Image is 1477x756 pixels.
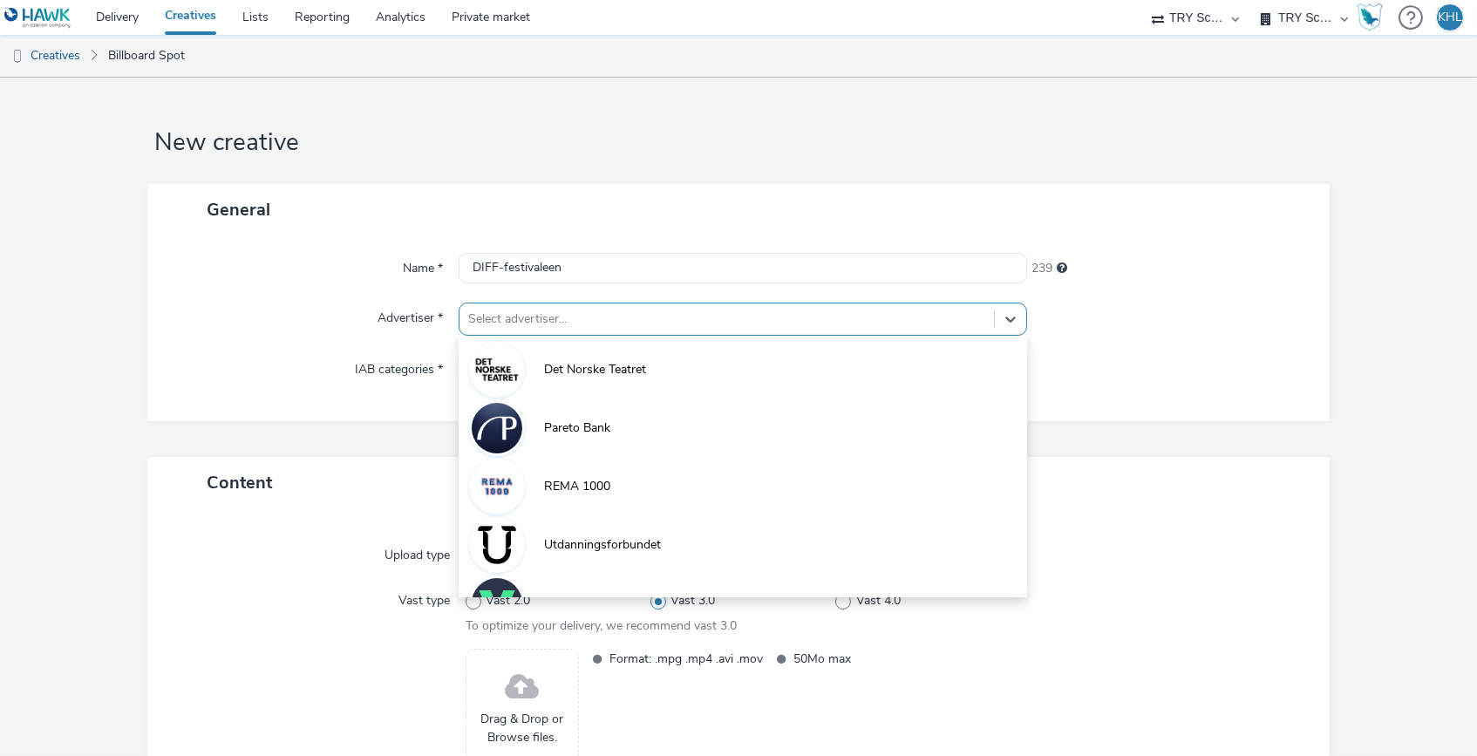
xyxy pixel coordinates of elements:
[1357,3,1390,31] a: Hawk Academy
[544,595,569,612] span: Vibb
[459,253,1028,283] input: Name
[207,471,272,494] span: Content
[391,585,457,610] label: Vast type
[207,198,270,221] span: General
[1057,260,1067,277] div: Maximum 255 characters
[472,520,522,570] img: Utdanningsforbundet
[544,536,661,554] span: Utdanningsforbundet
[396,253,450,277] label: Name *
[4,7,71,29] img: undefined Logo
[147,126,1329,160] h1: New creative
[99,35,194,77] a: Billboard Spot
[544,419,610,437] span: Pareto Bank
[793,649,947,669] span: 50Mo max
[472,403,522,453] img: Pareto Bank
[9,48,26,65] img: dooh
[1357,3,1383,31] img: Hawk Academy
[1031,260,1052,277] span: 239
[348,354,450,378] label: IAB categories *
[472,344,522,395] img: Det Norske Teatret
[856,592,901,610] span: Vast 4.0
[466,617,737,634] span: To optimize your delivery, we recommend vast 3.0
[472,461,522,512] img: REMA 1000
[371,303,450,327] label: Advertiser *
[544,478,610,495] span: REMA 1000
[472,578,522,629] img: Vibb
[544,361,646,378] span: Det Norske Teatret
[609,649,763,669] span: Format: .mpg .mp4 .avi .mov
[475,711,569,746] span: Drag & Drop or Browse files.
[486,592,530,610] span: Vast 2.0
[670,592,715,610] span: Vast 3.0
[1438,4,1462,31] div: KHL
[378,540,457,564] label: Upload type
